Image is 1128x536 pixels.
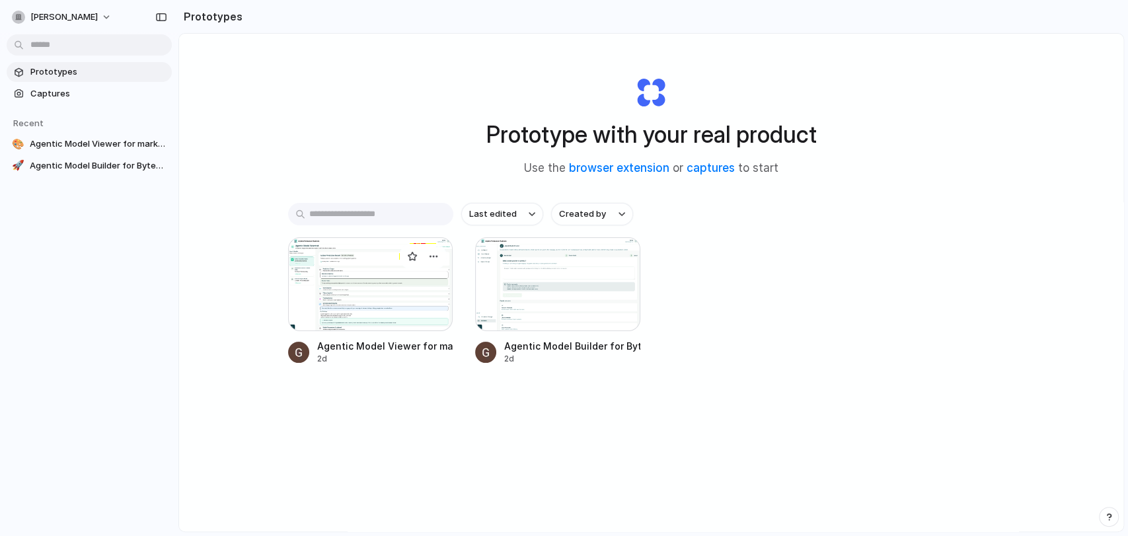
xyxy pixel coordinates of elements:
div: Agentic Model Viewer for marketers [317,339,453,353]
span: Recent [13,118,44,128]
div: 2d [317,353,453,365]
a: captures [687,161,735,174]
a: Agentic Model Viewer for marketersAgentic Model Viewer for marketers2d [288,237,453,365]
div: 2d [504,353,640,365]
a: browser extension [569,161,669,174]
span: Last edited [469,208,517,221]
h2: Prototypes [178,9,243,24]
div: 🚀 [12,159,24,172]
a: 🎨Agentic Model Viewer for marketers [7,134,172,154]
span: [PERSON_NAME] [30,11,98,24]
a: 🚀Agentic Model Builder for Bytek Prediction Platform [7,156,172,176]
span: Captures [30,87,167,100]
span: Use the or to start [524,160,778,177]
span: Agentic Model Builder for Bytek Prediction Platform [30,159,167,172]
button: [PERSON_NAME] [7,7,118,28]
a: Agentic Model Builder for Bytek Prediction PlatformAgentic Model Builder for Bytek Prediction Pla... [475,237,640,365]
h1: Prototype with your real product [486,117,817,152]
button: Created by [551,203,633,225]
button: Last edited [461,203,543,225]
div: 🎨 [12,137,24,151]
a: Captures [7,84,172,104]
span: Created by [559,208,606,221]
span: Agentic Model Viewer for marketers [30,137,167,151]
span: Prototypes [30,65,167,79]
div: Agentic Model Builder for Bytek Prediction Platform [504,339,640,353]
a: Prototypes [7,62,172,82]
